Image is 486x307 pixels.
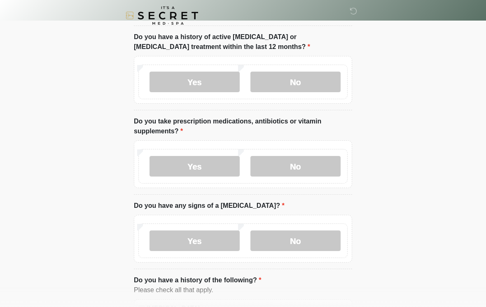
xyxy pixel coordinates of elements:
img: It's A Secret Med Spa Logo [126,6,198,25]
div: Please check all that apply. [134,285,352,295]
label: Do you have any signs of a [MEDICAL_DATA]? [134,201,285,211]
label: Yes [150,72,240,92]
label: Yes [150,230,240,251]
label: Do you take prescription medications, antibiotics or vitamin supplements? [134,116,352,136]
label: No [250,72,341,92]
label: Do you have a history of the following? [134,275,261,285]
label: Do you have a history of active [MEDICAL_DATA] or [MEDICAL_DATA] treatment within the last 12 mon... [134,32,352,52]
label: No [250,230,341,251]
label: Yes [150,156,240,177]
label: No [250,156,341,177]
